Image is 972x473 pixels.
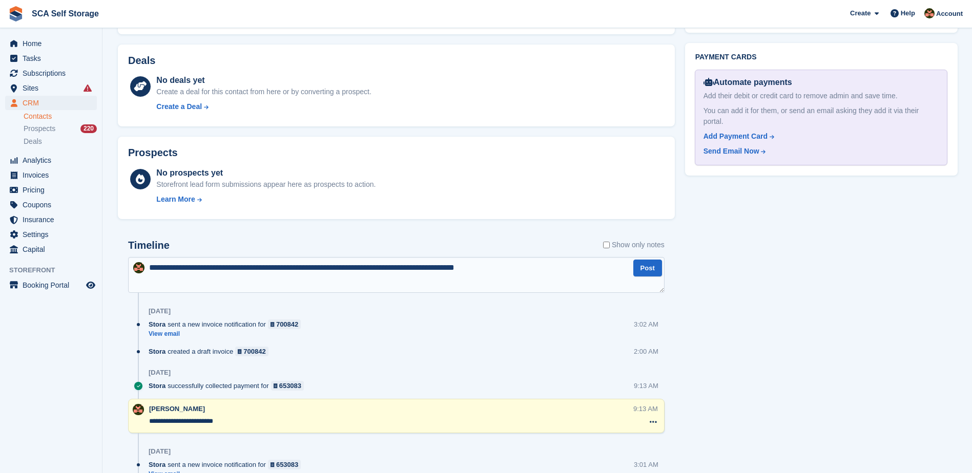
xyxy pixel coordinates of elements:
a: menu [5,66,97,80]
div: 700842 [243,347,265,356]
div: Learn More [156,194,195,205]
span: Analytics [23,153,84,167]
span: Pricing [23,183,84,197]
span: Account [936,9,963,19]
a: Learn More [156,194,376,205]
img: Sarah Race [133,404,144,415]
div: Automate payments [704,76,939,89]
div: 653083 [279,381,301,391]
label: Show only notes [603,240,665,250]
a: 653083 [271,381,304,391]
span: CRM [23,96,84,110]
a: menu [5,198,97,212]
a: menu [5,278,97,292]
h2: Prospects [128,147,178,159]
img: stora-icon-8386f47178a22dfd0bd8f6a31ec36ba5ce8667c1dd55bd0f319d3a0aa187defe.svg [8,6,24,21]
div: Send Email Now [704,146,759,157]
img: Sarah Race [133,262,144,273]
a: menu [5,96,97,110]
div: Storefront lead form submissions appear here as prospects to action. [156,179,376,190]
a: Contacts [24,112,97,121]
div: 9:13 AM [633,404,658,414]
div: created a draft invoice [149,347,274,356]
a: menu [5,36,97,51]
div: 700842 [276,319,298,329]
div: Create a Deal [156,101,202,112]
i: Smart entry sync failures have occurred [84,84,92,92]
span: Deals [24,137,42,146]
div: sent a new invoice notification for [149,319,306,329]
div: No deals yet [156,74,371,87]
span: Settings [23,227,84,242]
div: No prospects yet [156,167,376,179]
a: menu [5,227,97,242]
a: menu [5,51,97,66]
span: Stora [149,460,166,469]
a: menu [5,153,97,167]
div: Create a deal for this contact from here or by converting a prospect. [156,87,371,97]
h2: Timeline [128,240,170,251]
div: [DATE] [149,369,171,377]
div: 9:13 AM [634,381,658,391]
a: Add Payment Card [704,131,935,142]
span: Booking Portal [23,278,84,292]
span: Help [901,8,915,18]
span: Stora [149,381,166,391]
a: SCA Self Storage [28,5,103,22]
div: 3:02 AM [634,319,658,329]
a: Create a Deal [156,101,371,112]
span: Insurance [23,212,84,227]
div: 3:01 AM [634,460,658,469]
div: [DATE] [149,447,171,456]
span: Stora [149,347,166,356]
h2: Deals [128,55,155,67]
span: Create [850,8,871,18]
a: 700842 [268,319,301,329]
span: Tasks [23,51,84,66]
span: [PERSON_NAME] [149,405,205,413]
a: menu [5,212,97,227]
a: Prospects 220 [24,123,97,134]
span: Sites [23,81,84,95]
button: Post [633,260,662,276]
div: Add their debit or credit card to remove admin and save time. [704,91,939,101]
a: 700842 [235,347,268,356]
div: sent a new invoice notification for [149,460,306,469]
span: Prospects [24,124,55,134]
h2: Payment cards [695,53,947,61]
span: Subscriptions [23,66,84,80]
div: successfully collected payment for [149,381,309,391]
a: Preview store [85,279,97,291]
span: Stora [149,319,166,329]
div: 220 [80,124,97,133]
span: Invoices [23,168,84,182]
div: 653083 [276,460,298,469]
a: menu [5,183,97,197]
input: Show only notes [603,240,610,250]
span: Coupons [23,198,84,212]
span: Storefront [9,265,102,275]
div: You can add it for them, or send an email asking they add it via their portal. [704,105,939,127]
a: menu [5,81,97,95]
img: Sarah Race [924,8,935,18]
a: Deals [24,136,97,147]
span: Capital [23,242,84,256]
span: Home [23,36,84,51]
a: menu [5,168,97,182]
div: 2:00 AM [634,347,658,356]
a: View email [149,330,306,338]
a: 653083 [268,460,301,469]
div: [DATE] [149,307,171,315]
a: menu [5,242,97,256]
div: Add Payment Card [704,131,768,142]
